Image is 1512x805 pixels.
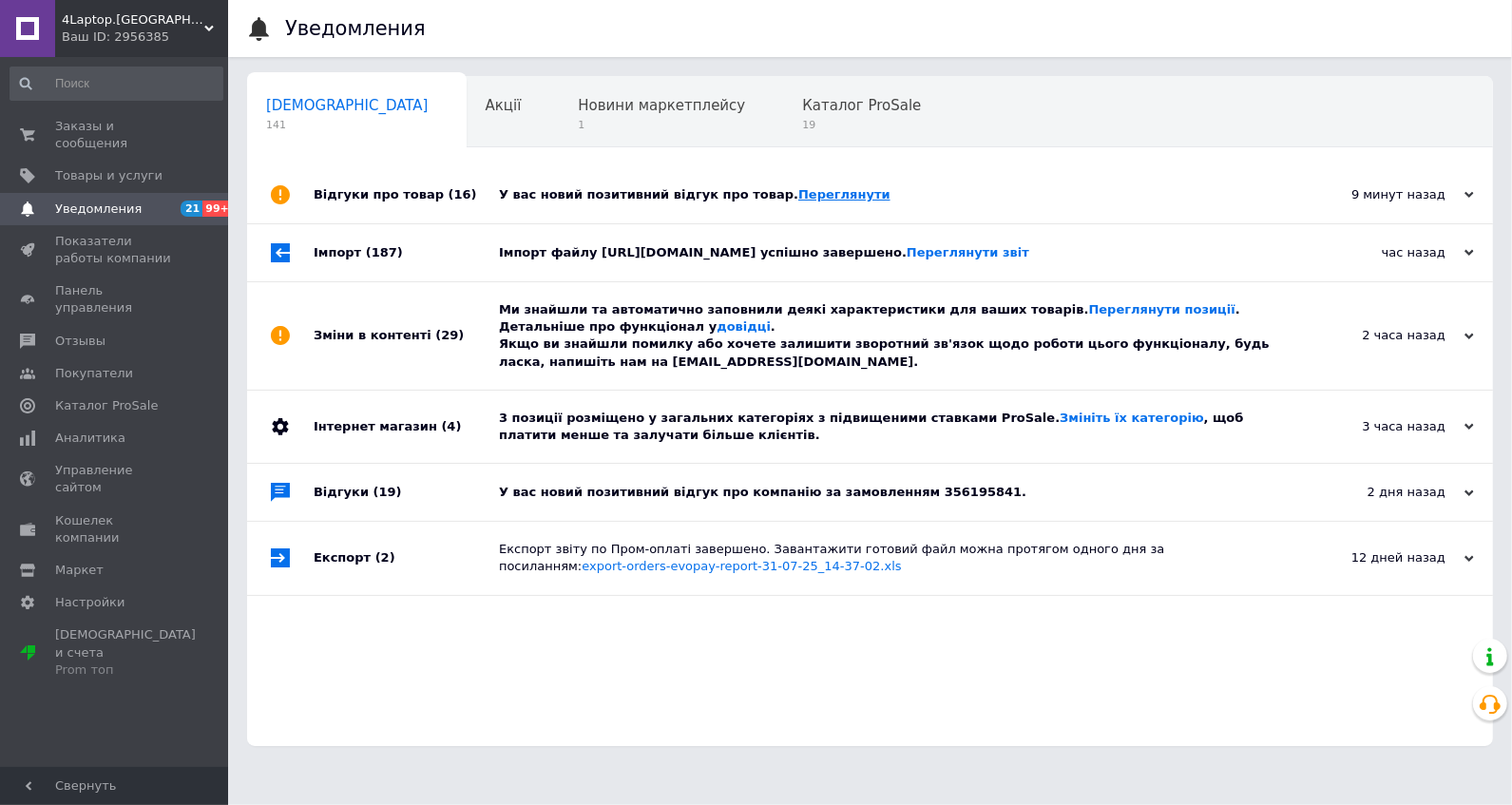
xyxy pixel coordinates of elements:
[1284,484,1474,501] div: 2 дня назад
[1284,549,1474,566] div: 12 дней назад
[285,17,426,40] h1: Уведомления
[314,166,499,223] div: Відгуки про товар
[10,67,223,101] input: Поиск
[181,201,202,217] span: 21
[55,201,142,218] span: Уведомления
[55,167,163,184] span: Товары и услуги
[802,97,921,114] span: Каталог ProSale
[486,97,522,114] span: Акції
[314,522,499,594] div: Експорт
[717,319,771,334] a: довідці
[55,430,125,447] span: Аналитика
[55,594,124,611] span: Настройки
[55,118,176,152] span: Заказы и сообщения
[375,550,395,565] span: (2)
[1284,418,1474,435] div: 3 часа назад
[55,282,176,316] span: Панель управления
[55,626,196,679] span: [DEMOGRAPHIC_DATA] и счета
[266,118,429,132] span: 141
[55,661,196,679] div: Prom топ
[582,559,901,573] a: export-orders-evopay-report-31-07-25_14-37-02.xls
[499,186,1284,203] div: У вас новий позитивний відгук про товар.
[435,328,464,342] span: (29)
[798,187,890,201] a: Переглянути
[62,29,228,46] div: Ваш ID: 2956385
[1284,327,1474,344] div: 2 часа назад
[499,484,1284,501] div: У вас новий позитивний відгук про компанію за замовленням 356195841.
[366,245,403,259] span: (187)
[907,245,1029,259] a: Переглянути звіт
[499,244,1284,261] div: Імпорт файлу [URL][DOMAIN_NAME] успішно завершено.
[314,224,499,281] div: Імпорт
[55,333,105,350] span: Отзывы
[441,419,461,433] span: (4)
[578,97,745,114] span: Новини маркетплейсу
[314,391,499,463] div: Інтернет магазин
[499,541,1284,575] div: Експорт звіту по Пром-оплаті завершено. Завантажити готовий файл можна протягом одного дня за пос...
[1284,186,1474,203] div: 9 минут назад
[55,397,158,414] span: Каталог ProSale
[1089,302,1235,316] a: Переглянути позиції
[55,365,133,382] span: Покупатели
[373,485,402,499] span: (19)
[499,410,1284,444] div: 3 позиції розміщено у загальних категоріях з підвищеними ставками ProSale. , щоб платити менше та...
[55,512,176,546] span: Кошелек компании
[62,11,204,29] span: 4Laptop.kiev
[802,118,921,132] span: 19
[202,201,234,217] span: 99+
[499,301,1284,371] div: Ми знайшли та автоматично заповнили деякі характеристики для ваших товарів. . Детальніше про функ...
[578,118,745,132] span: 1
[55,233,176,267] span: Показатели работы компании
[55,462,176,496] span: Управление сайтом
[1060,411,1203,425] a: Змініть їх категорію
[449,187,477,201] span: (16)
[314,282,499,390] div: Зміни в контенті
[55,562,104,579] span: Маркет
[314,464,499,521] div: Відгуки
[266,97,429,114] span: [DEMOGRAPHIC_DATA]
[1284,244,1474,261] div: час назад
